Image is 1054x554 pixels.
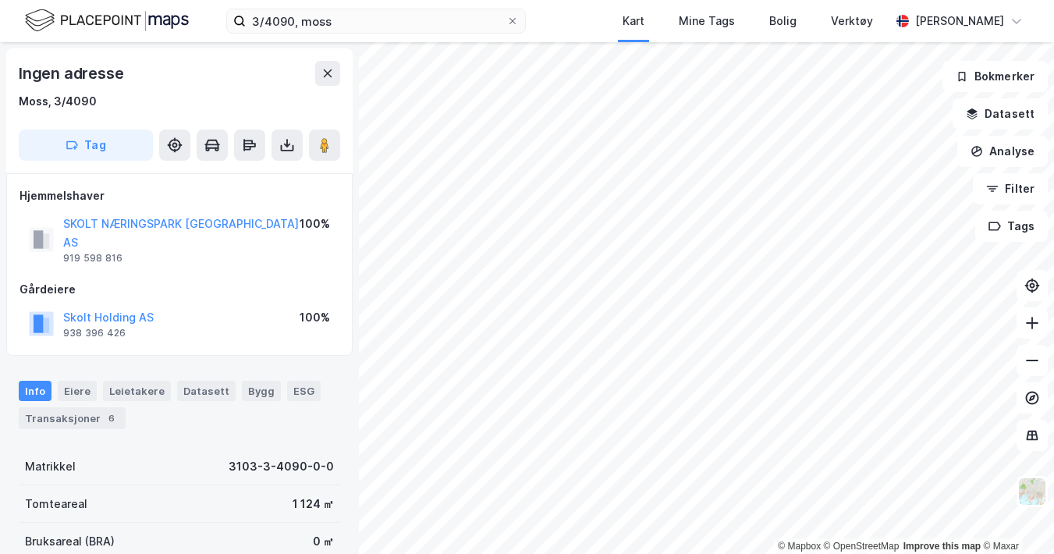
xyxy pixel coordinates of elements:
[19,130,153,161] button: Tag
[976,479,1054,554] iframe: Chat Widget
[975,211,1048,242] button: Tags
[942,61,1048,92] button: Bokmerker
[19,381,51,401] div: Info
[824,541,900,552] a: OpenStreetMap
[293,495,334,513] div: 1 124 ㎡
[229,457,334,476] div: 3103-3-4090-0-0
[25,532,115,551] div: Bruksareal (BRA)
[63,252,122,265] div: 919 598 816
[300,308,330,327] div: 100%
[19,61,126,86] div: Ingen adresse
[177,381,236,401] div: Datasett
[831,12,873,30] div: Verktøy
[19,407,126,429] div: Transaksjoner
[973,173,1048,204] button: Filter
[1017,477,1047,506] img: Z
[19,92,97,111] div: Moss, 3/4090
[25,457,76,476] div: Matrikkel
[287,381,321,401] div: ESG
[63,327,126,339] div: 938 396 426
[769,12,797,30] div: Bolig
[300,215,330,233] div: 100%
[915,12,1004,30] div: [PERSON_NAME]
[313,532,334,551] div: 0 ㎡
[25,495,87,513] div: Tomteareal
[623,12,644,30] div: Kart
[242,381,281,401] div: Bygg
[20,186,339,205] div: Hjemmelshaver
[679,12,735,30] div: Mine Tags
[25,7,189,34] img: logo.f888ab2527a4732fd821a326f86c7f29.svg
[246,9,506,33] input: Søk på adresse, matrikkel, gårdeiere, leietakere eller personer
[58,381,97,401] div: Eiere
[778,541,821,552] a: Mapbox
[104,410,119,426] div: 6
[953,98,1048,130] button: Datasett
[20,280,339,299] div: Gårdeiere
[103,381,171,401] div: Leietakere
[903,541,981,552] a: Improve this map
[957,136,1048,167] button: Analyse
